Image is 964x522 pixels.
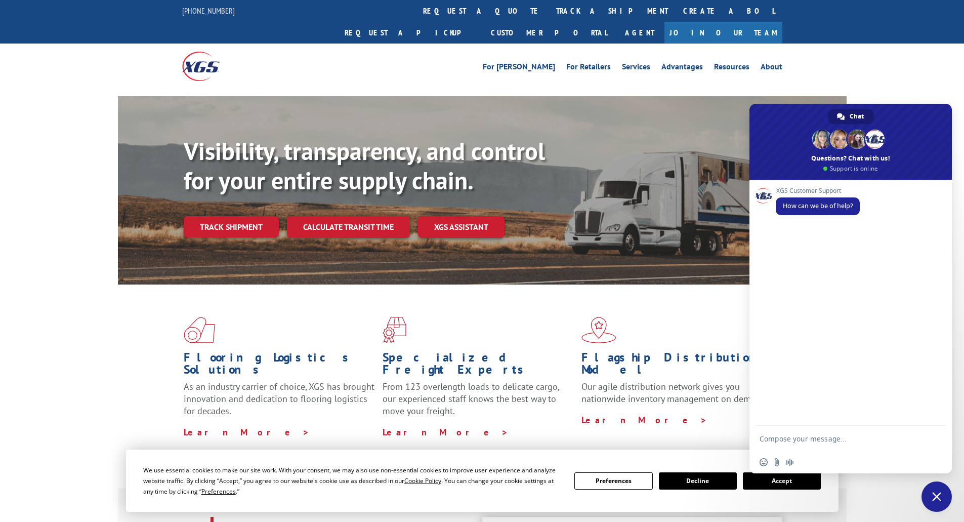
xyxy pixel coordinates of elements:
span: Audio message [786,458,794,466]
img: xgs-icon-total-supply-chain-intelligence-red [184,317,215,343]
a: Close chat [921,481,952,512]
b: Visibility, transparency, and control for your entire supply chain. [184,135,545,196]
span: How can we be of help? [783,202,853,210]
h1: Flooring Logistics Solutions [184,351,375,381]
span: XGS Customer Support [776,187,860,194]
a: Agent [615,22,664,44]
span: Send a file [773,458,781,466]
a: Learn More > [383,426,509,438]
a: Track shipment [184,216,279,237]
textarea: Compose your message... [760,426,921,451]
a: Learn More > [581,414,707,426]
a: Join Our Team [664,22,782,44]
a: Learn More > [184,426,310,438]
span: Chat [850,109,864,124]
p: From 123 overlength loads to delicate cargo, our experienced staff knows the best way to move you... [383,381,574,426]
a: Advantages [661,63,703,74]
a: Services [622,63,650,74]
a: About [761,63,782,74]
button: Accept [743,472,821,490]
button: Decline [659,472,737,490]
span: Preferences [201,487,236,496]
a: [PHONE_NUMBER] [182,6,235,16]
div: We use essential cookies to make our site work. With your consent, we may also use non-essential ... [143,465,562,497]
h1: Flagship Distribution Model [581,351,773,381]
a: Chat [828,109,874,124]
a: For [PERSON_NAME] [483,63,555,74]
img: xgs-icon-flagship-distribution-model-red [581,317,616,343]
span: As an industry carrier of choice, XGS has brought innovation and dedication to flooring logistics... [184,381,374,417]
button: Preferences [574,472,652,490]
a: XGS ASSISTANT [418,216,505,238]
span: Our agile distribution network gives you nationwide inventory management on demand. [581,381,768,405]
span: Cookie Policy [404,476,441,485]
a: Resources [714,63,749,74]
div: Cookie Consent Prompt [126,450,839,512]
a: Request a pickup [337,22,483,44]
a: Customer Portal [483,22,615,44]
a: Calculate transit time [287,216,410,238]
img: xgs-icon-focused-on-flooring-red [383,317,406,343]
h1: Specialized Freight Experts [383,351,574,381]
a: For Retailers [566,63,611,74]
span: Insert an emoji [760,458,768,466]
